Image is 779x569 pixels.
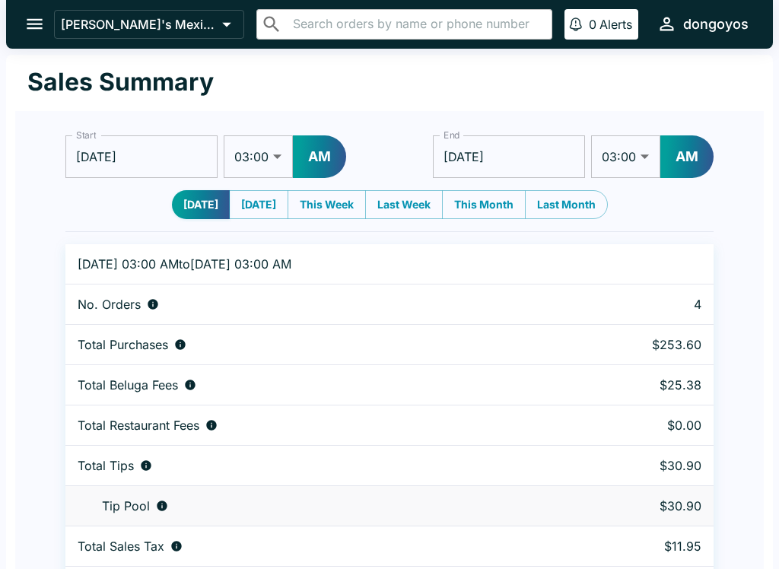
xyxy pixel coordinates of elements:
[78,539,164,554] p: Total Sales Tax
[65,135,218,178] input: Choose date, selected date is Oct 5, 2025
[78,377,178,393] p: Total Beluga Fees
[15,5,54,43] button: open drawer
[442,190,526,219] button: This Month
[572,337,701,352] p: $253.60
[288,14,545,35] input: Search orders by name or phone number
[229,190,288,219] button: [DATE]
[572,377,701,393] p: $25.38
[572,458,701,473] p: $30.90
[293,135,346,178] button: AM
[288,190,366,219] button: This Week
[589,17,596,32] p: 0
[572,539,701,554] p: $11.95
[525,190,608,219] button: Last Month
[660,135,714,178] button: AM
[27,67,214,97] h1: Sales Summary
[61,17,216,32] p: [PERSON_NAME]'s Mexican Food
[78,377,548,393] div: Fees paid by diners to Beluga
[683,15,749,33] div: dongoyos
[78,539,548,554] div: Sales tax paid by diners
[76,129,96,141] label: Start
[444,129,460,141] label: End
[54,10,244,39] button: [PERSON_NAME]'s Mexican Food
[78,297,548,312] div: Number of orders placed
[433,135,585,178] input: Choose date, selected date is Oct 6, 2025
[78,458,548,473] div: Combined individual and pooled tips
[78,458,134,473] p: Total Tips
[172,190,230,219] button: [DATE]
[78,337,168,352] p: Total Purchases
[572,418,701,433] p: $0.00
[78,498,548,513] div: Tips unclaimed by a waiter
[78,418,548,433] div: Fees paid by diners to restaurant
[78,337,548,352] div: Aggregate order subtotals
[78,297,141,312] p: No. Orders
[102,498,150,513] p: Tip Pool
[572,498,701,513] p: $30.90
[78,418,199,433] p: Total Restaurant Fees
[599,17,632,32] p: Alerts
[650,8,755,40] button: dongoyos
[572,297,701,312] p: 4
[78,256,548,272] p: [DATE] 03:00 AM to [DATE] 03:00 AM
[365,190,443,219] button: Last Week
